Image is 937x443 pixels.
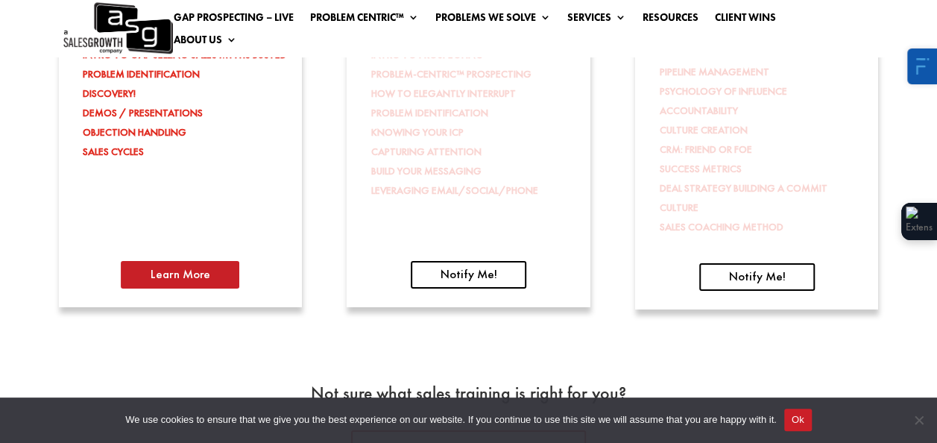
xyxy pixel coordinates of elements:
[660,81,865,101] li: PSYCHOLOGY OF INFLUENCE
[435,12,550,28] a: Problems We Solve
[660,101,865,120] li: ACCOUNTABILITY
[371,64,576,122] li: PROBLEM-CENTRIC™ PROSPECTING HOW TO ELEGANTLY INTERRUPT PROBLEM IDENTIFICATION
[121,261,239,289] a: Learn More
[173,12,293,28] a: Gap Prospecting – LIVE
[83,142,288,161] li: SALES CYCLES
[660,178,865,217] li: DEAL STRATEGY BUILDING A COMMIT CULTURE
[660,62,865,81] li: PIPELINE MANAGEMENT
[125,412,776,427] span: We use cookies to ensure that we give you the best experience on our website. If you continue to ...
[94,385,844,410] h2: Not sure what sales training is right for you?
[371,122,576,142] li: KNOWING YOUR ICP
[714,12,775,28] a: Client Wins
[660,217,865,236] li: SALES COACHING METHOD
[83,84,288,103] li: DISCOVERY!
[309,12,418,28] a: Problem Centric™
[699,263,815,292] a: Notify Me!
[371,161,576,200] li: BUILD YOUR MESSAGING LEVERAGING EMAIL/SOCIAL/PHONE
[83,122,288,142] li: OBJECTION HANDLING
[660,159,865,178] li: SUCCESS METRICS
[83,103,288,122] li: DEMOS / PRESENTATIONS
[660,139,865,159] li: CRM: FRIEND OR FOE
[784,409,812,431] button: Ok
[911,412,926,427] span: No
[567,12,625,28] a: Services
[371,142,576,161] li: CAPTURING ATTENTION
[906,207,933,236] img: Extension Icon
[173,34,236,51] a: About Us
[660,120,865,139] li: CULTURE CREATION
[411,261,526,289] a: Notify Me!
[83,64,288,84] li: PROBLEM IDENTIFICATION
[642,12,698,28] a: Resources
